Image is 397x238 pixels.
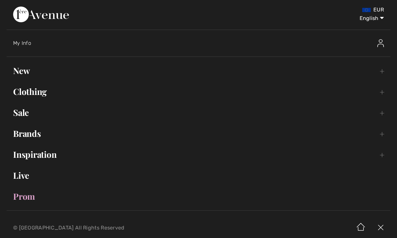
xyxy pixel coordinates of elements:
span: My Info [13,40,31,46]
a: My InfoMy Info [13,33,390,54]
img: My Info [377,39,384,47]
a: New [7,64,390,78]
img: X [371,218,390,238]
p: © [GEOGRAPHIC_DATA] All Rights Reserved [13,226,233,230]
a: Live [7,168,390,183]
a: Inspiration [7,147,390,162]
a: Brands [7,126,390,141]
a: Prom [7,189,390,204]
img: 1ère Avenue [13,7,69,22]
a: Clothing [7,84,390,99]
a: Sale [7,105,390,120]
img: Home [351,218,371,238]
div: EUR [233,7,384,13]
